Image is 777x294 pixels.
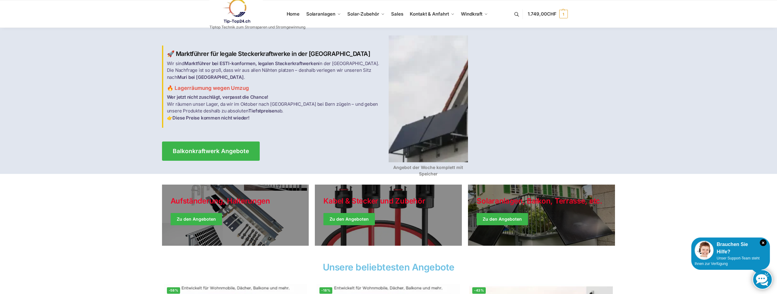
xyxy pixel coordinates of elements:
[458,0,491,28] a: Windkraft
[167,60,385,81] p: Wir sind in der [GEOGRAPHIC_DATA]. Die Nachfrage ist so groß, dass wir aus allen Nähten platzen –...
[695,256,760,266] span: Unser Support-Team steht Ihnen zur Verfügung
[391,11,403,17] span: Sales
[167,50,385,58] h2: 🚀 Marktführer für legale Steckerkraftwerke in der [GEOGRAPHIC_DATA]
[162,141,260,161] a: Balkonkraftwerk Angebote
[547,11,556,17] span: CHF
[177,74,244,80] strong: Muri bei [GEOGRAPHIC_DATA]
[173,148,249,154] span: Balkonkraftwerk Angebote
[410,11,449,17] span: Kontakt & Anfahrt
[528,11,556,17] span: 1.749,00
[695,241,714,260] img: Customer service
[528,5,568,23] a: 1.749,00CHF 1
[162,185,309,246] a: Holiday Style
[347,11,379,17] span: Solar-Zubehör
[468,185,615,246] a: Winter Jackets
[209,25,305,29] p: Tiptop Technik zum Stromsparen und Stromgewinnung
[695,241,767,255] div: Brauchen Sie Hilfe?
[304,0,343,28] a: Solaranlagen
[389,35,468,162] img: Home 1
[461,11,482,17] span: Windkraft
[184,61,319,66] strong: Marktführer bei ESTI-konformen, legalen Steckerkraftwerken
[407,0,457,28] a: Kontakt & Anfahrt
[345,0,387,28] a: Solar-Zubehör
[172,115,249,121] strong: Diese Preise kommen nicht wieder!
[393,165,463,176] strong: Angebot der Woche komplett mit Speicher
[167,94,269,100] strong: Wer jetzt nicht zuschlägt, verpasst die Chance!
[315,185,462,246] a: Holiday Style
[559,10,568,18] span: 1
[389,0,406,28] a: Sales
[167,94,385,121] p: Wir räumen unser Lager, da wir im Oktober nach [GEOGRAPHIC_DATA] bei Bern zügeln – und geben unse...
[248,108,277,114] strong: Tiefstpreisen
[162,263,615,272] h2: Unsere beliebtesten Angebote
[760,239,767,246] i: Schließen
[167,84,385,92] h3: 🔥 Lagerräumung wegen Umzug
[306,11,335,17] span: Solaranlagen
